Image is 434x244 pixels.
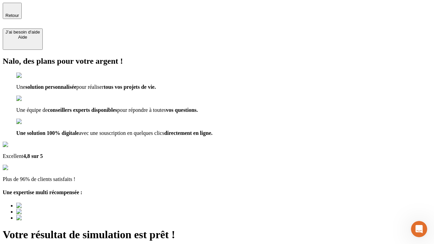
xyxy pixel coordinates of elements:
[16,119,45,125] img: checkmark
[104,84,156,90] span: tous vos projets de vie.
[3,57,431,66] h2: Nalo, des plans pour votre argent !
[3,142,42,148] img: Google Review
[23,153,43,159] span: 4,8 sur 5
[16,84,25,90] span: Une
[16,73,45,79] img: checkmark
[79,130,164,136] span: avec une souscription en quelques clics
[164,130,212,136] span: directement en ligne.
[3,176,431,182] p: Plus de 96% de clients satisfaits !
[3,228,431,241] h1: Votre résultat de simulation est prêt !
[411,221,427,237] iframe: Intercom live chat
[16,130,79,136] span: Une solution 100% digitale
[25,84,77,90] span: solution personnalisée
[5,35,40,40] div: Aide
[16,96,45,102] img: checkmark
[16,215,79,221] img: Best savings advice award
[3,165,36,171] img: reviews stars
[47,107,117,113] span: conseillers experts disponibles
[5,13,19,18] span: Retour
[16,209,79,215] img: Best savings advice award
[3,28,43,50] button: J’ai besoin d'aideAide
[76,84,103,90] span: pour réaliser
[16,203,79,209] img: Best savings advice award
[3,153,23,159] span: Excellent
[5,29,40,35] div: J’ai besoin d'aide
[3,3,22,19] button: Retour
[166,107,198,113] span: vos questions.
[16,107,47,113] span: Une équipe de
[3,189,431,196] h4: Une expertise multi récompensée :
[117,107,166,113] span: pour répondre à toutes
